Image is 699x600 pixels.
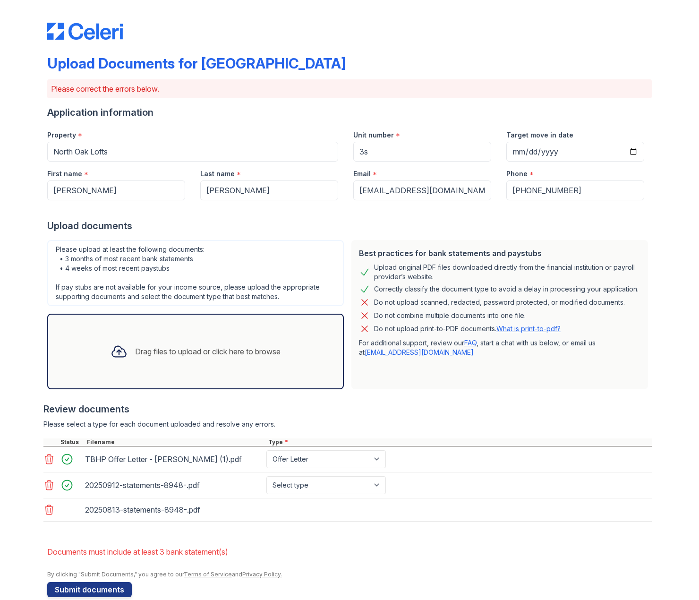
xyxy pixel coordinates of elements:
label: First name [47,169,82,179]
div: By clicking "Submit Documents," you agree to our and [47,571,652,578]
div: TBHP Offer Letter - [PERSON_NAME] (1).pdf [85,452,263,467]
label: Property [47,130,76,140]
button: Submit documents [47,582,132,597]
div: Application information [47,106,652,119]
a: Privacy Policy. [242,571,282,578]
a: FAQ [464,339,477,347]
div: Status [59,438,85,446]
div: Upload original PDF files downloaded directly from the financial institution or payroll provider’... [374,263,640,282]
div: Upload Documents for [GEOGRAPHIC_DATA] [47,55,346,72]
label: Email [353,169,371,179]
div: Filename [85,438,266,446]
p: Do not upload print-to-PDF documents. [374,324,561,334]
label: Last name [200,169,235,179]
div: Please select a type for each document uploaded and resolve any errors. [43,420,652,429]
label: Phone [506,169,528,179]
label: Target move in date [506,130,573,140]
p: For additional support, review our , start a chat with us below, or email us at [359,338,640,357]
img: CE_Logo_Blue-a8612792a0a2168367f1c8372b55b34899dd931a85d93a1a3d3e32e68fde9ad4.png [47,23,123,40]
div: Do not combine multiple documents into one file. [374,310,526,321]
a: [EMAIL_ADDRESS][DOMAIN_NAME] [365,348,474,356]
div: Review documents [43,403,652,416]
div: Correctly classify the document type to avoid a delay in processing your application. [374,283,639,295]
div: Best practices for bank statements and paystubs [359,248,640,259]
p: Please correct the errors below. [51,83,648,94]
div: Type [266,438,652,446]
div: 20250912-statements-8948-.pdf [85,478,263,493]
div: Drag files to upload or click here to browse [135,346,281,357]
div: Upload documents [47,219,652,232]
div: 20250813-statements-8948-.pdf [85,502,263,517]
a: Terms of Service [184,571,232,578]
a: What is print-to-pdf? [496,325,561,333]
label: Unit number [353,130,394,140]
div: Please upload at least the following documents: • 3 months of most recent bank statements • 4 wee... [47,240,344,306]
li: Documents must include at least 3 bank statement(s) [47,542,652,561]
div: Do not upload scanned, redacted, password protected, or modified documents. [374,297,625,308]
